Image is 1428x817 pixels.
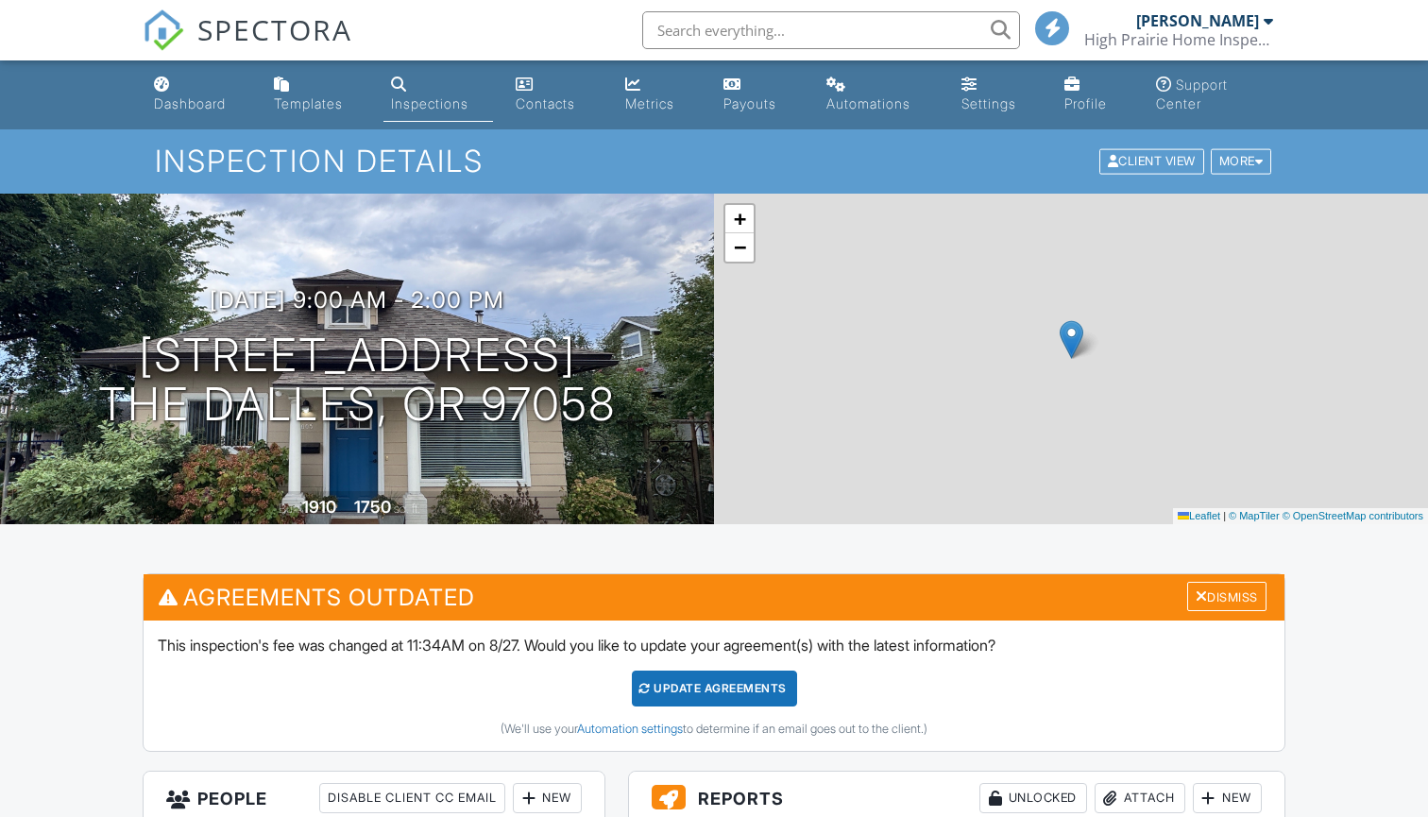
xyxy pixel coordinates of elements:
[279,502,299,516] span: Built
[625,95,674,111] div: Metrics
[723,95,776,111] div: Payouts
[158,722,1270,737] div: (We'll use your to determine if an email goes out to the client.)
[734,235,746,259] span: −
[391,95,468,111] div: Inspections
[516,95,575,111] div: Contacts
[734,207,746,230] span: +
[725,233,754,262] a: Zoom out
[508,68,603,122] a: Contacts
[577,722,683,736] a: Automation settings
[1064,95,1107,111] div: Profile
[961,95,1016,111] div: Settings
[1060,320,1083,359] img: Marker
[1097,153,1209,167] a: Client View
[1229,510,1280,521] a: © MapTiler
[143,26,352,65] a: SPECTORA
[1057,68,1132,122] a: Company Profile
[1211,149,1272,175] div: More
[1099,149,1204,175] div: Client View
[819,68,939,122] a: Automations (Basic)
[383,68,494,122] a: Inspections
[1148,68,1282,122] a: Support Center
[143,9,184,51] img: The Best Home Inspection Software - Spectora
[146,68,251,122] a: Dashboard
[354,497,391,517] div: 1750
[266,68,368,122] a: Templates
[632,671,797,706] div: Update Agreements
[319,783,505,813] div: Disable Client CC Email
[1178,510,1220,521] a: Leaflet
[954,68,1042,122] a: Settings
[513,783,582,813] div: New
[1136,11,1259,30] div: [PERSON_NAME]
[1283,510,1423,521] a: © OpenStreetMap contributors
[144,574,1284,621] h3: Agreements Outdated
[642,11,1020,49] input: Search everything...
[1187,582,1266,611] div: Dismiss
[394,502,420,516] span: sq. ft.
[197,9,352,49] span: SPECTORA
[1193,783,1262,813] div: New
[210,287,504,313] h3: [DATE] 9:00 am - 2:00 pm
[725,205,754,233] a: Zoom in
[144,621,1284,751] div: This inspection's fee was changed at 11:34AM on 8/27. Would you like to update your agreement(s) ...
[618,68,700,122] a: Metrics
[155,145,1273,178] h1: Inspection Details
[1223,510,1226,521] span: |
[98,331,616,431] h1: [STREET_ADDRESS] The Dalles, OR 97058
[274,95,343,111] div: Templates
[1095,783,1185,813] div: Attach
[302,497,336,517] div: 1910
[716,68,804,122] a: Payouts
[979,783,1087,813] div: Unlocked
[1084,30,1273,49] div: High Prairie Home Inspections
[1156,77,1228,111] div: Support Center
[826,95,910,111] div: Automations
[154,95,226,111] div: Dashboard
